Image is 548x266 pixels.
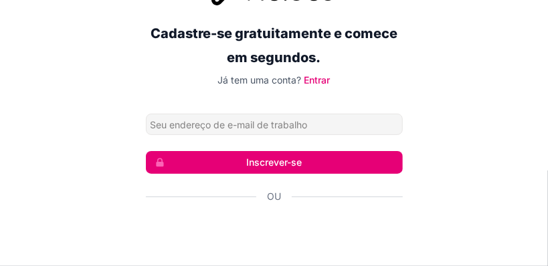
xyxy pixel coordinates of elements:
button: Inscrever-se [146,151,403,174]
input: Endereço de email [146,114,403,135]
iframe: Botão Iniciar sessão com o Google [139,218,409,247]
font: Inscrever-se [246,156,302,168]
font: Já tem uma conta? [218,74,302,86]
font: Cadastre-se gratuitamente e comece em segundos. [151,25,397,65]
font: Ou [267,190,281,202]
a: Entrar [304,74,331,86]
